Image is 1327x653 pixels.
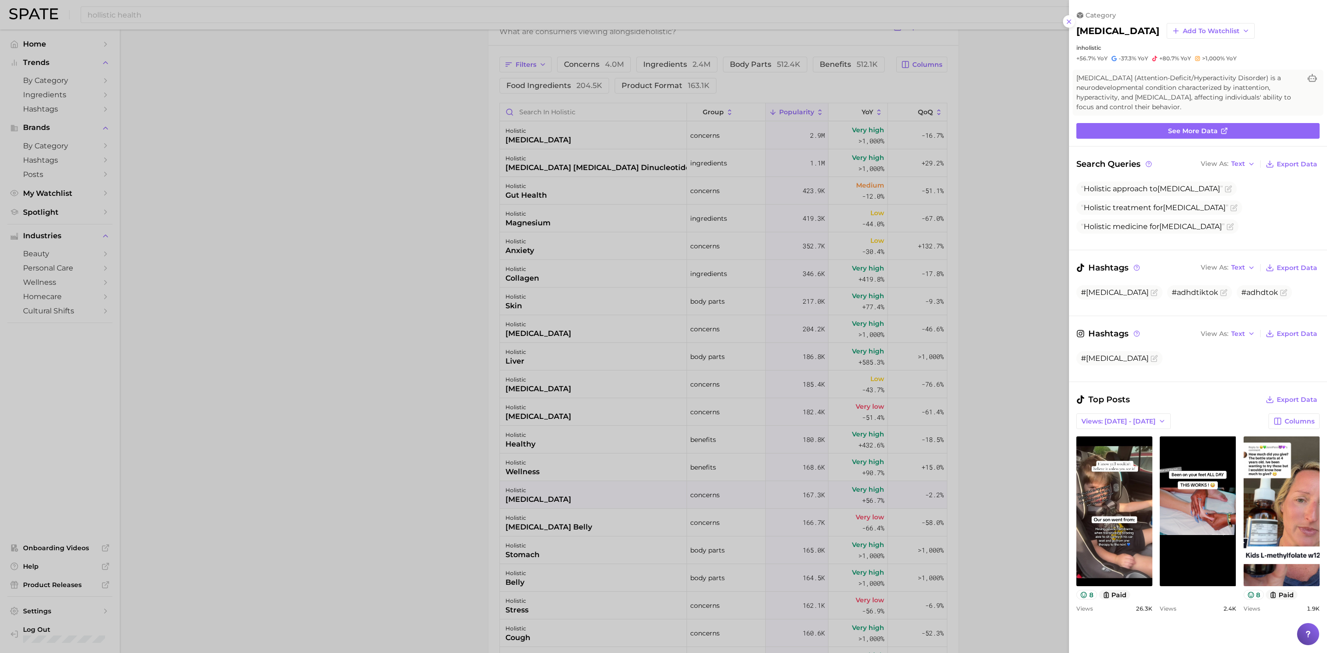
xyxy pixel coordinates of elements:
[1099,590,1131,600] button: paid
[1172,288,1218,297] span: #adhdtiktok
[1201,331,1228,336] span: View As
[1180,55,1191,62] span: YoY
[1136,605,1152,612] span: 26.3k
[1201,265,1228,270] span: View As
[1081,354,1149,363] span: #[MEDICAL_DATA]
[1076,123,1320,139] a: See more data
[1076,55,1096,62] span: +56.7%
[1081,44,1101,51] span: holistic
[1285,418,1315,425] span: Columns
[1231,265,1245,270] span: Text
[1086,11,1116,19] span: category
[1081,288,1149,297] span: #[MEDICAL_DATA]
[1076,73,1301,112] span: [MEDICAL_DATA] (Attention-Deficit/Hyperactivity Disorder) is a neurodevelopmental condition chara...
[1081,222,1225,231] span: Holistic medicine for
[1280,289,1287,296] button: Flag as miscategorized or irrelevant
[1263,327,1320,340] button: Export Data
[1198,328,1257,340] button: View AsText
[1168,127,1218,135] span: See more data
[1076,158,1153,171] span: Search Queries
[1220,289,1227,296] button: Flag as miscategorized or irrelevant
[1198,262,1257,274] button: View AsText
[1277,264,1317,272] span: Export Data
[1076,25,1159,36] h2: [MEDICAL_DATA]
[1151,289,1158,296] button: Flag as miscategorized or irrelevant
[1201,161,1228,166] span: View As
[1277,160,1317,168] span: Export Data
[1268,413,1320,429] button: Columns
[1081,184,1223,193] span: Holistic approach to
[1076,605,1093,612] span: Views
[1227,223,1234,230] button: Flag as miscategorized or irrelevant
[1160,605,1176,612] span: Views
[1223,605,1236,612] span: 2.4k
[1081,418,1156,425] span: Views: [DATE] - [DATE]
[1266,590,1298,600] button: paid
[1076,327,1141,340] span: Hashtags
[1159,222,1222,231] span: [MEDICAL_DATA]
[1151,355,1158,362] button: Flag as miscategorized or irrelevant
[1081,203,1228,212] span: Holistic treatment for
[1097,55,1108,62] span: YoY
[1263,393,1320,406] button: Export Data
[1231,161,1245,166] span: Text
[1241,288,1278,297] span: #adhdtok
[1244,590,1264,600] button: 8
[1225,185,1232,193] button: Flag as miscategorized or irrelevant
[1183,27,1239,35] span: Add to Watchlist
[1244,605,1260,612] span: Views
[1076,44,1320,51] div: in
[1138,55,1148,62] span: YoY
[1076,261,1141,274] span: Hashtags
[1159,55,1179,62] span: +80.7%
[1198,158,1257,170] button: View AsText
[1157,184,1220,193] span: [MEDICAL_DATA]
[1226,55,1237,62] span: YoY
[1277,330,1317,338] span: Export Data
[1119,55,1136,62] span: -37.3%
[1230,204,1238,212] button: Flag as miscategorized or irrelevant
[1202,55,1225,62] span: >1,000%
[1263,158,1320,171] button: Export Data
[1163,203,1226,212] span: [MEDICAL_DATA]
[1076,393,1130,406] span: Top Posts
[1277,396,1317,404] span: Export Data
[1263,261,1320,274] button: Export Data
[1167,23,1255,39] button: Add to Watchlist
[1076,590,1097,600] button: 8
[1231,331,1245,336] span: Text
[1076,413,1171,429] button: Views: [DATE] - [DATE]
[1307,605,1320,612] span: 1.9k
